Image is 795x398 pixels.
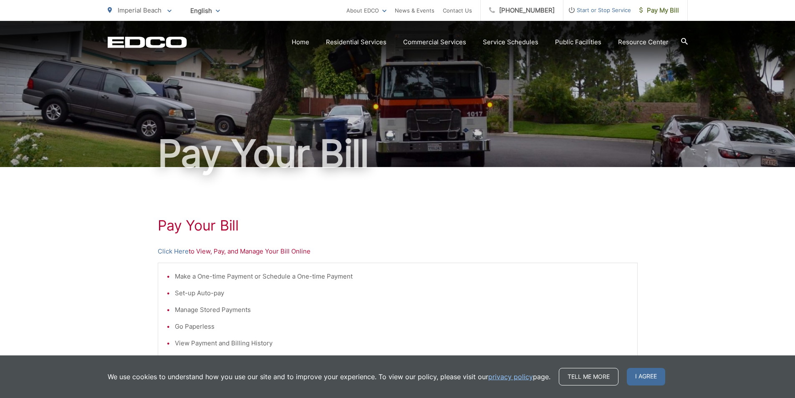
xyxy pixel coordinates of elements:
[175,322,629,332] li: Go Paperless
[118,6,162,14] span: Imperial Beach
[292,37,309,47] a: Home
[403,37,466,47] a: Commercial Services
[108,36,187,48] a: EDCD logo. Return to the homepage.
[488,372,533,382] a: privacy policy
[395,5,434,15] a: News & Events
[158,246,189,256] a: Click Here
[326,37,386,47] a: Residential Services
[108,133,688,175] h1: Pay Your Bill
[158,217,638,234] h1: Pay Your Bill
[175,305,629,315] li: Manage Stored Payments
[627,368,665,385] span: I agree
[108,372,550,382] p: We use cookies to understand how you use our site and to improve your experience. To view our pol...
[443,5,472,15] a: Contact Us
[559,368,618,385] a: Tell me more
[618,37,669,47] a: Resource Center
[175,271,629,281] li: Make a One-time Payment or Schedule a One-time Payment
[483,37,538,47] a: Service Schedules
[184,3,226,18] span: English
[175,338,629,348] li: View Payment and Billing History
[555,37,601,47] a: Public Facilities
[158,246,638,256] p: to View, Pay, and Manage Your Bill Online
[639,5,679,15] span: Pay My Bill
[346,5,386,15] a: About EDCO
[175,288,629,298] li: Set-up Auto-pay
